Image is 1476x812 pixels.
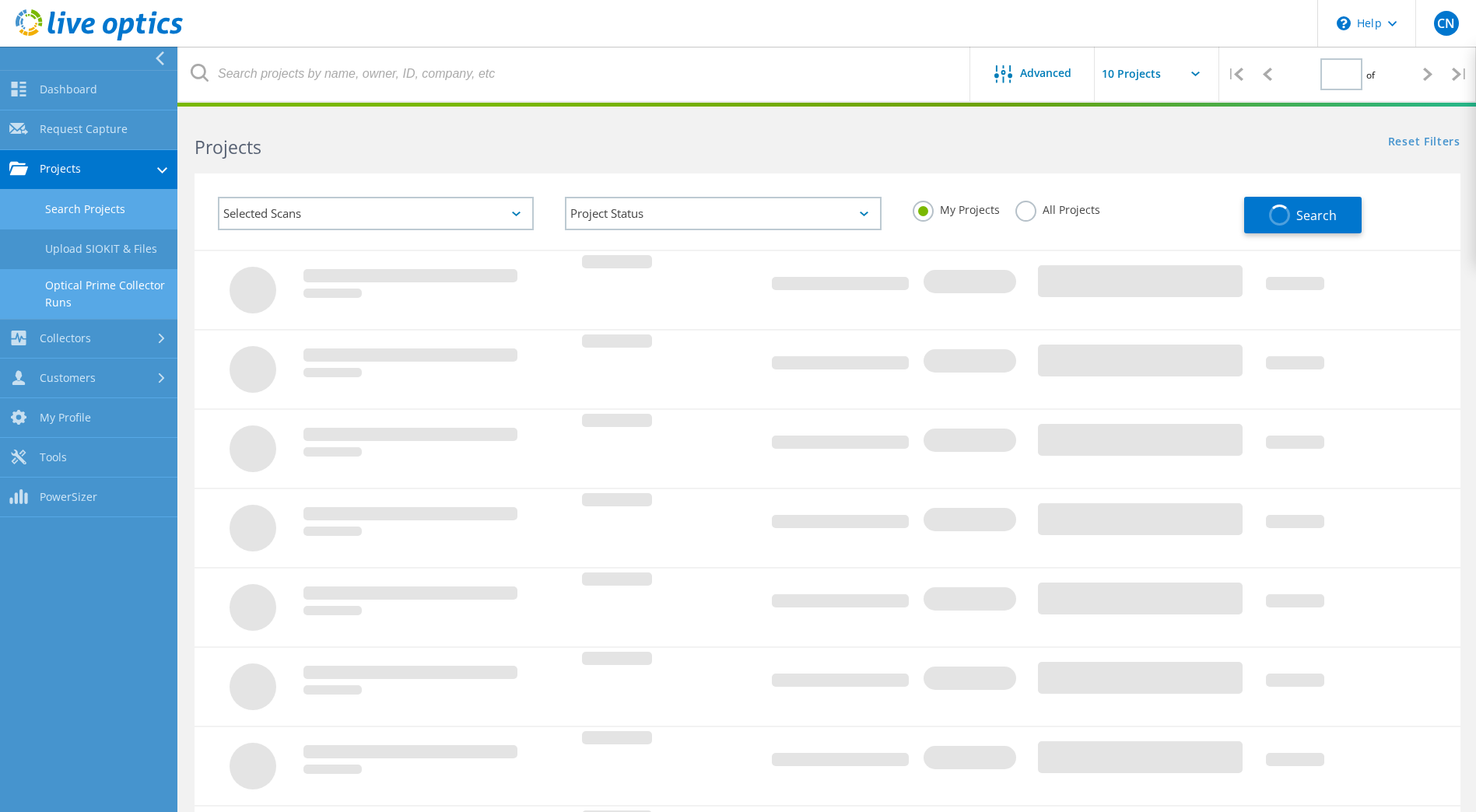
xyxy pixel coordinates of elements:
[179,47,971,101] input: Search projects by name, owner, ID, company, etc
[913,201,1000,215] label: My Projects
[1388,136,1460,149] a: Reset Filters
[195,135,261,159] b: Projects
[1444,47,1476,102] div: |
[16,33,183,44] a: Live Optics Dashboard
[1296,207,1337,224] span: Search
[1337,16,1351,30] svg: \n
[1020,68,1071,79] span: Advanced
[1366,68,1375,82] span: of
[1015,201,1100,215] label: All Projects
[1244,197,1362,233] button: Search
[1219,47,1251,102] div: |
[218,197,534,230] div: Selected Scans
[565,197,881,230] div: Project Status
[1437,17,1455,30] span: CN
